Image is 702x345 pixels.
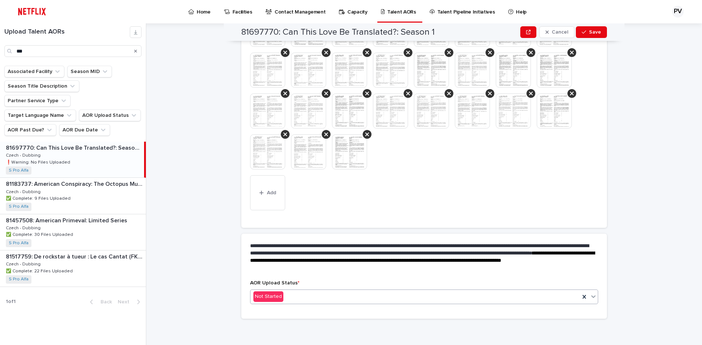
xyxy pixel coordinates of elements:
button: Season MID [67,66,112,77]
h2: 81697770: Can This Love Be Translated?: Season 1 [241,27,435,38]
button: Save [576,26,607,38]
p: 81457508: American Primeval: Limited Series [6,216,129,224]
a: S Pro Alfa [9,204,29,209]
p: 81697770: Can This Love Be Translated?: Season 1 [6,143,143,152]
p: ✅ Complete: 9 Files Uploaded [6,195,72,201]
button: Season Title Description [4,80,79,92]
span: Save [589,30,601,35]
button: Associated Facility [4,66,64,77]
span: Add [267,190,276,195]
a: S Pro Alfa [9,168,29,173]
p: Czech - Dubbing [6,260,42,267]
input: Search [4,45,141,57]
p: Czech - Dubbing [6,188,42,195]
span: AOR Upload Status [250,280,299,285]
p: 81183737: American Conspiracy: The Octopus Murders: Season 1 [6,179,144,188]
button: Target Language Name [4,110,76,121]
button: Add [250,175,285,210]
p: Czech - Dubbing [6,152,42,158]
button: Next [115,299,146,305]
img: ifQbXi3ZQGMSEF7WDB7W [15,4,49,19]
span: Cancel [552,30,568,35]
p: 81517759: De rockstar à tueur : Le cas Cantat (FKA Désir Noir): Limited Series [6,252,144,260]
div: PV [672,6,684,18]
button: AOR Due Date [59,124,110,136]
a: S Pro Alfa [9,241,29,246]
span: Back [96,299,112,304]
a: S Pro Alfa [9,277,29,282]
p: ✅ Complete: 22 Files Uploaded [6,267,74,274]
button: Back [84,299,115,305]
button: Cancel [539,26,574,38]
span: Next [118,299,134,304]
div: Not Started [253,291,283,302]
p: Czech - Dubbing [6,224,42,231]
h1: Upload Talent AORs [4,28,130,36]
button: AOR Past Due? [4,124,56,136]
p: ❗️Warning: No Files Uploaded [6,158,72,165]
button: AOR Upload Status [79,110,141,121]
p: ✅ Complete: 30 Files Uploaded [6,231,75,237]
button: Partner Service Type [4,95,71,107]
